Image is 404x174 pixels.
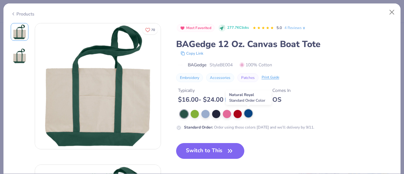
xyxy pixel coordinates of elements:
[35,23,161,149] img: Front
[11,11,34,17] div: Products
[210,62,233,68] span: Style BE004
[180,26,185,31] img: Most Favorited sort
[12,24,27,39] img: Front
[179,50,205,57] button: copy to clipboard
[226,90,271,105] div: Natural Royal
[186,26,211,30] span: Most Favorited
[229,98,265,103] span: Standard Order Color
[240,62,272,68] span: 100% Cotton
[176,38,394,50] div: BAGedge 12 Oz. Canvas Boat Tote
[178,87,230,94] div: Typically
[184,124,314,130] div: Order using these colors [DATE] and we’ll delivery by 9/11.
[142,25,158,34] button: Like
[176,143,245,159] button: Switch to This
[272,96,291,104] div: OS
[284,25,306,31] a: 4 Reviews
[272,87,291,94] div: Comes In
[227,25,249,31] span: 277.7K Clicks
[237,73,258,82] button: Patches
[276,25,282,30] span: 5.0
[188,62,206,68] span: BAGedge
[386,6,398,18] button: Close
[12,48,27,63] img: Back
[178,96,230,104] div: $ 16.00 - $ 24.00
[184,125,213,130] strong: Standard Order :
[206,73,234,82] button: Accessories
[177,24,215,32] button: Badge Button
[176,63,185,68] img: brand logo
[176,73,203,82] button: Embroidery
[252,23,274,33] div: 5.0 Stars
[262,75,279,80] div: Print Guide
[151,28,155,32] span: 70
